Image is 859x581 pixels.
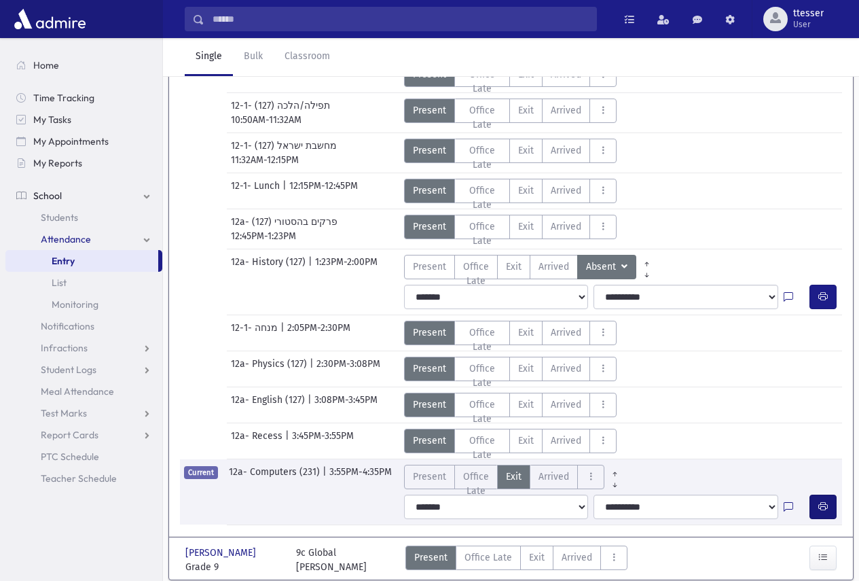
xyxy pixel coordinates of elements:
a: My Reports [5,152,162,174]
a: Time Tracking [5,87,162,109]
span: Arrived [538,470,569,484]
span: Present [413,362,446,376]
span: Exit [518,143,534,158]
span: Teacher Schedule [41,472,117,485]
a: Student Logs [5,359,162,381]
img: AdmirePro [11,5,89,33]
span: Infractions [41,342,88,354]
span: Arrived [551,362,581,376]
a: Teacher Schedule [5,468,162,489]
div: AttTypes [404,179,617,203]
span: Exit [518,103,534,118]
a: All Later [604,476,625,487]
span: Arrived [551,434,581,448]
a: Home [5,54,162,76]
span: My Reports [33,157,82,169]
a: Monitoring [5,294,162,315]
div: AttTypes [405,546,627,574]
a: Entry [5,250,158,272]
span: Office Late [463,103,502,132]
span: Grade 9 [185,560,282,574]
span: Present [413,470,446,484]
span: Arrived [551,398,581,412]
span: Present [413,143,446,158]
span: Present [413,434,446,448]
div: AttTypes [404,357,617,381]
div: AttTypes [404,139,617,163]
span: 12:45PM-1:23PM [231,229,296,243]
span: | [310,357,316,381]
a: My Tasks [5,109,162,130]
span: Exit [506,470,522,484]
a: Single [185,38,233,76]
span: Office Late [463,67,502,96]
span: | [282,179,289,203]
span: 2:30PM-3:08PM [316,357,380,381]
span: User [793,19,824,30]
a: Classroom [274,38,341,76]
span: Arrived [551,143,581,158]
span: Office Late [463,219,502,248]
span: Report Cards [41,429,98,441]
span: Office Late [463,362,502,390]
span: Office Late [463,143,502,172]
span: 12a- Computers (231) [229,465,323,489]
span: Exit [506,260,522,274]
span: 12a- פרקים בהסטורי (127) [231,215,340,229]
span: 1:23PM-2:00PM [315,255,378,279]
button: Absent [577,255,636,279]
a: Notifications [5,315,162,337]
span: Office Late [463,434,502,462]
div: AttTypes [404,465,625,489]
span: 12:15PM-12:45PM [289,179,358,203]
a: Test Marks [5,402,162,424]
div: AttTypes [404,393,617,417]
a: School [5,185,162,207]
span: 11:32AM-12:15PM [231,153,299,167]
span: Notifications [41,320,94,332]
span: Office Late [463,260,489,288]
span: Office Late [463,470,489,498]
span: Absent [586,260,619,275]
span: | [308,255,315,279]
span: 10:50AM-11:32AM [231,113,301,127]
span: School [33,190,62,202]
span: 3:55PM-4:35PM [329,465,392,489]
span: Home [33,59,59,71]
a: List [5,272,162,294]
div: 9c Global [PERSON_NAME] [296,546,367,574]
a: Students [5,207,162,228]
span: | [285,429,292,453]
span: Exit [518,325,534,340]
div: AttTypes [404,321,617,345]
span: Entry [52,255,75,267]
span: Current [184,466,218,479]
span: Student Logs [41,364,96,376]
span: Arrived [551,325,581,340]
span: 12-1- מנחה [231,321,280,345]
div: AttTypes [404,429,617,453]
span: My Tasks [33,113,71,126]
span: 12a- English (127) [231,393,308,417]
span: 12-1- תפילה/הלכה (127) [231,99,333,113]
span: 12-1- Lunch [231,179,282,203]
span: 12a- Physics (127) [231,357,310,381]
span: Exit [518,183,534,198]
span: | [308,393,314,417]
span: Arrived [551,103,581,118]
a: My Appointments [5,130,162,152]
span: Attendance [41,233,91,245]
span: 12-1- מחשבת ישראל (127) [231,139,340,153]
span: Office Late [463,183,502,212]
span: Time Tracking [33,92,94,104]
span: 12a- History (127) [231,255,308,279]
span: PTC Schedule [41,451,99,463]
span: Office Late [463,325,502,354]
span: Exit [518,398,534,412]
span: Present [413,103,446,118]
div: AttTypes [404,99,617,123]
a: Attendance [5,228,162,250]
span: ttesser [793,8,824,19]
a: Meal Attendance [5,381,162,402]
span: Monitoring [52,298,98,311]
